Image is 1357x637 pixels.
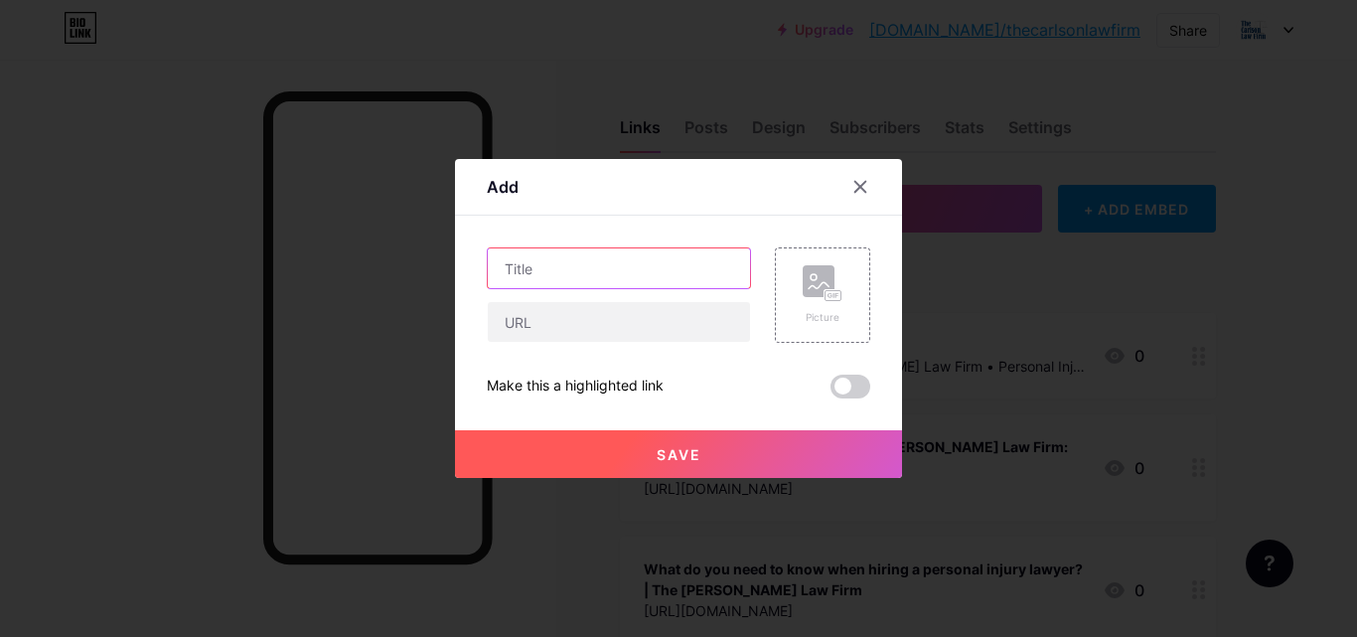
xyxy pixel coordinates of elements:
div: Add [487,175,519,199]
div: Picture [803,310,842,325]
button: Save [455,430,902,478]
input: Title [488,248,750,288]
input: URL [488,302,750,342]
div: Make this a highlighted link [487,375,664,398]
span: Save [657,446,701,463]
